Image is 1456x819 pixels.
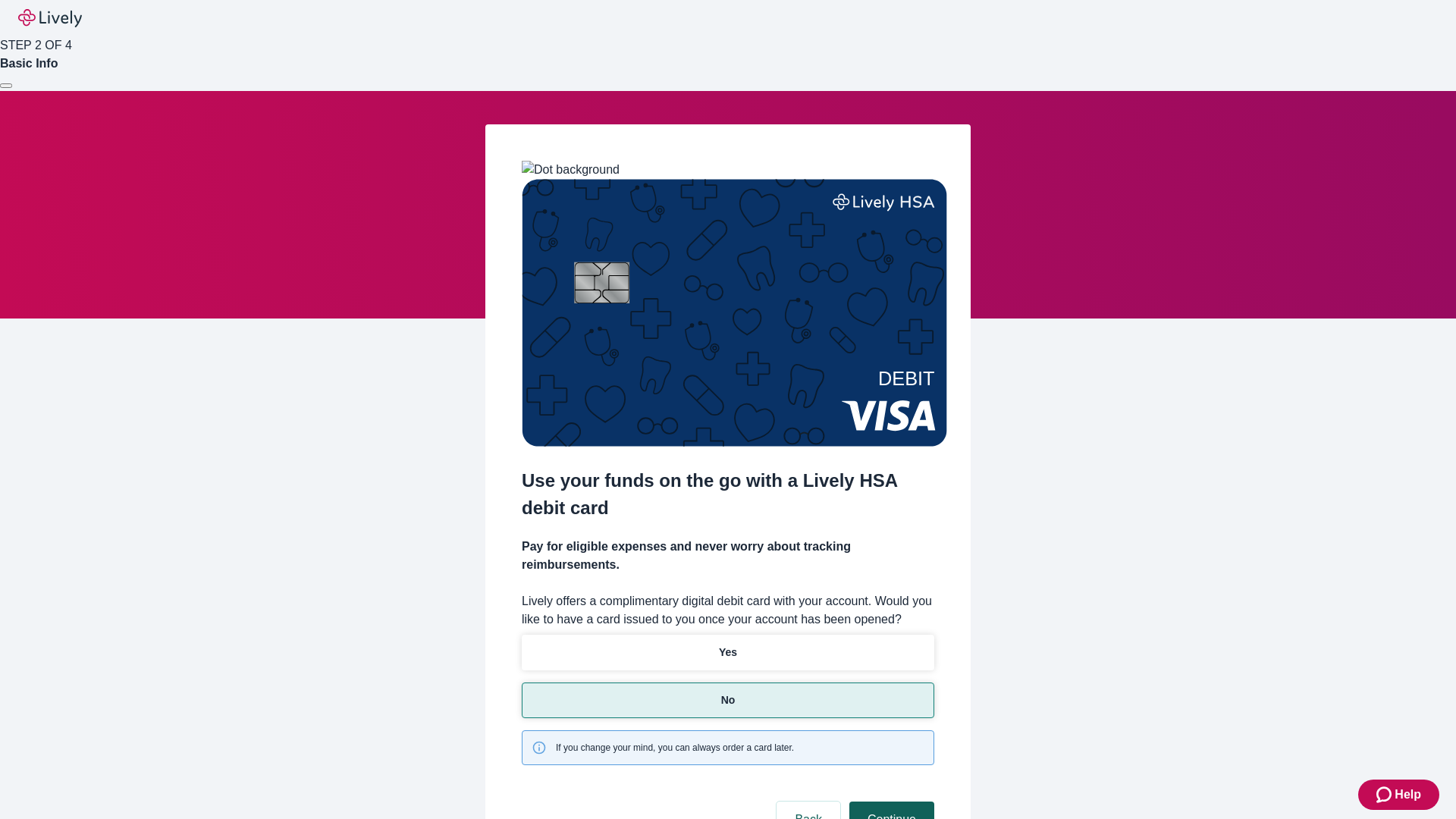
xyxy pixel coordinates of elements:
label: Lively offers a complimentary digital debit card with your account. Would you like to have a card... [522,592,934,629]
button: Yes [522,635,934,670]
p: No [721,692,736,708]
h2: Use your funds on the go with a Lively HSA debit card [522,467,934,522]
span: If you change your mind, you can always order a card later. [556,741,794,755]
img: Debit card [522,179,947,447]
p: Yes [719,645,737,661]
img: Dot background [522,161,620,179]
h4: Pay for eligible expenses and never worry about tracking reimbursements. [522,538,934,574]
img: Lively [18,9,82,27]
span: Help [1395,786,1421,804]
button: Zendesk support iconHelp [1358,780,1439,810]
button: No [522,682,934,718]
svg: Zendesk support icon [1376,786,1395,804]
